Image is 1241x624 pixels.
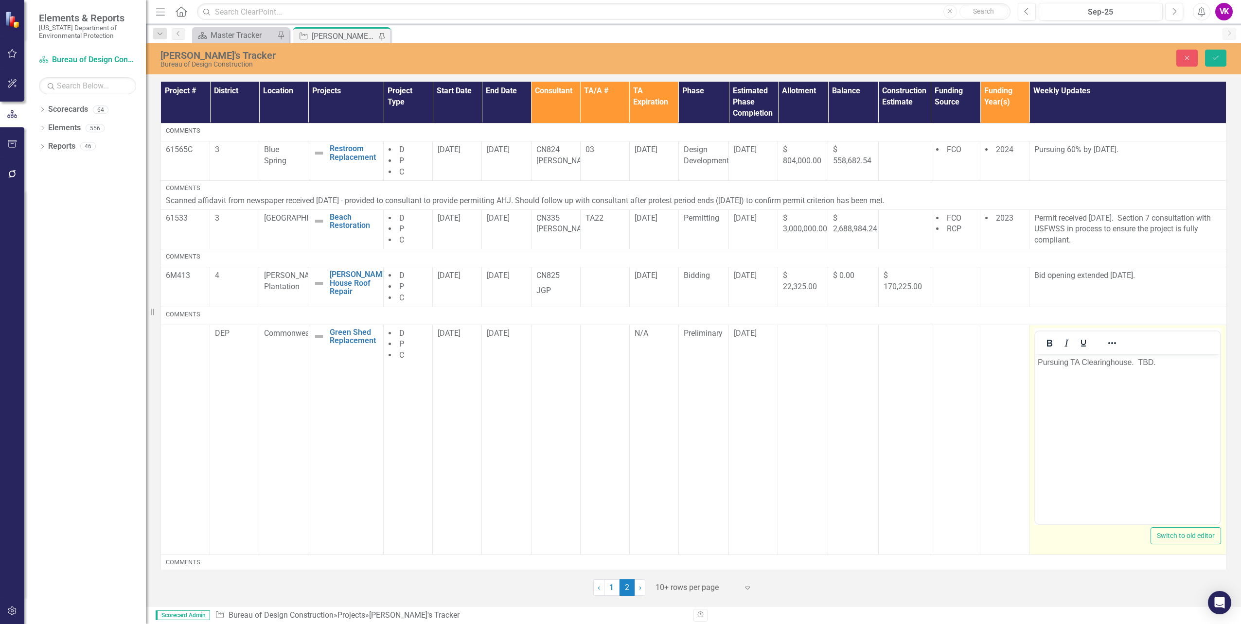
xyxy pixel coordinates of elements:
span: [DATE] [438,329,461,338]
div: » » [215,610,686,621]
span: Scorecard Admin [156,610,210,620]
span: Commonwealth [264,329,319,338]
img: Not Defined [313,330,325,342]
span: [DATE] [487,271,510,280]
span: D [399,329,405,338]
div: Bureau of Design Construction [160,61,765,68]
span: FCO [947,213,961,223]
span: D [399,271,405,280]
img: Not Defined [313,215,325,227]
img: ClearPoint Strategy [5,11,22,28]
div: Comments [166,252,1221,261]
button: Reveal or hide additional toolbar items [1104,336,1120,350]
a: Green Shed Replacement [330,328,378,345]
div: N/A [635,328,674,339]
span: P [399,224,404,233]
span: [DATE] [635,213,657,223]
a: Bureau of Design Construction [39,54,136,66]
span: $ 0.00 [833,271,854,280]
span: [DATE] [487,329,510,338]
input: Search ClearPoint... [197,3,1011,20]
span: 3 [215,213,219,223]
span: P [399,339,404,348]
img: Not Defined [313,147,325,159]
button: Sep-25 [1039,3,1163,20]
span: C [399,293,404,302]
div: Sep-25 [1042,6,1159,18]
span: Elements & Reports [39,12,136,24]
span: FCO [947,145,961,154]
p: 61565C [166,144,205,156]
small: [US_STATE] Department of Environmental Protection [39,24,136,40]
span: ‹ [598,583,600,592]
span: RCP [947,224,961,233]
p: CN825 [536,270,575,283]
button: Bold [1041,336,1058,350]
div: Comments [166,558,1221,567]
button: VK [1215,3,1233,20]
iframe: Rich Text Area [1035,354,1220,524]
div: 64 [93,105,108,114]
span: D [399,213,405,223]
span: [DATE] [487,213,510,223]
a: 1 [604,579,620,596]
span: [GEOGRAPHIC_DATA] [264,213,337,223]
span: [DATE] [635,145,657,154]
p: 6M413 [166,270,205,281]
span: C [399,235,404,244]
span: DEP [215,329,230,338]
span: 2 [620,579,635,596]
span: [DATE] [438,213,461,223]
p: CN824 [PERSON_NAME] [536,144,575,167]
span: Preliminary [684,329,723,338]
div: Master Tracker [211,29,275,41]
span: 2023 [996,213,1013,223]
a: Restroom Replacement [330,144,378,161]
span: 2024 [996,145,1013,154]
p: 61533 [166,213,205,224]
button: Underline [1075,336,1092,350]
p: Permit received [DATE]. Section 7 consultation with USFWSS in process to ensure the project is fu... [1034,213,1221,246]
span: [DATE] [438,145,461,154]
span: $ 3,000,000.00 [783,213,827,234]
span: 4 [215,271,219,280]
a: [PERSON_NAME] House Roof Repair [330,270,389,296]
button: Search [959,5,1008,18]
a: Bureau of Design Construction [229,610,334,620]
p: 03 [585,144,624,156]
div: [PERSON_NAME]'s Tracker [369,610,460,620]
div: 46 [80,142,96,151]
img: Not Defined [313,277,325,289]
div: Open Intercom Messenger [1208,591,1231,614]
span: D [399,145,405,154]
a: Projects [337,610,365,620]
span: 3 [215,145,219,154]
span: [DATE] [734,213,757,223]
span: $ 170,225.00 [884,271,922,291]
a: Master Tracker [195,29,275,41]
button: Switch to old editor [1151,527,1221,544]
a: Reports [48,141,75,152]
span: $ 804,000.00 [783,145,821,165]
span: Search [973,7,994,15]
a: Scorecards [48,104,88,115]
span: [DATE] [635,271,657,280]
span: Design Development [684,145,729,165]
p: TA22 [585,213,624,224]
span: $ 22,325.00 [783,271,817,291]
span: › [639,583,641,592]
p: Scanned affidavit from newspaper received [DATE] - provided to consultant to provide permitting A... [166,195,1221,207]
input: Search Below... [39,77,136,94]
span: C [399,350,404,360]
a: Elements [48,122,81,134]
div: Comments [166,184,1221,192]
p: CN335 [PERSON_NAME] [536,213,575,235]
p: Bid opening extended [DATE]. [1034,270,1221,281]
span: Bidding [684,271,710,280]
div: [PERSON_NAME]'s Tracker [160,50,765,61]
div: 556 [86,124,105,132]
span: P [399,282,404,291]
button: Italic [1058,336,1075,350]
div: [PERSON_NAME]'s Tracker [312,30,376,42]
